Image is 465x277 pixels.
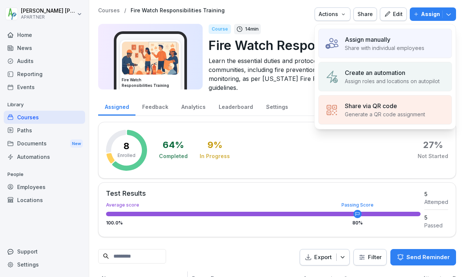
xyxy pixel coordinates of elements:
a: Employees [4,180,85,193]
div: 100.0 % [106,221,421,225]
p: Learn the essential duties and protocols for fire watch personnel in apartment communities, inclu... [209,56,450,92]
div: In Progress [200,152,230,160]
button: Share [353,7,377,21]
a: DocumentsNew [4,137,85,151]
div: Edit [384,10,403,18]
div: Not Started [418,152,448,160]
div: 9 % [207,141,222,149]
p: Enrolled [118,152,135,159]
button: Edit [380,7,407,21]
button: Export [300,249,350,266]
div: Passed [424,221,448,229]
a: Home [4,28,85,41]
div: Actions [319,10,346,18]
a: Courses [98,7,120,14]
button: Actions [315,7,350,21]
div: Share [358,10,373,18]
div: Test Results [106,190,421,197]
a: Automations [4,150,85,163]
a: Courses [4,111,85,124]
div: Filter [358,254,382,261]
a: Settings [259,97,294,116]
p: Share with individual employees [345,44,424,52]
a: Locations [4,193,85,207]
p: / [124,7,126,14]
img: h37bjt4bvpoadzwqiwjtfndf.png [122,42,179,75]
h3: Fire Watch Responsibilities Training [122,77,179,88]
p: [PERSON_NAME] [PERSON_NAME] [21,8,75,14]
div: Passing Score [341,203,374,207]
a: Paths [4,124,85,137]
a: Feedback [135,97,175,116]
p: Fire Watch Responsibilities Training [209,36,450,55]
p: Export [314,253,332,262]
p: 8 [124,142,129,151]
a: Analytics [175,97,212,116]
a: Reporting [4,67,85,81]
div: Attemped [424,198,448,206]
button: Filter [354,249,386,265]
div: 5 [424,214,448,221]
div: Support [4,245,85,258]
div: 27 % [423,141,443,149]
img: assign_qrCode.svg [325,103,339,117]
a: Assigned [98,97,135,116]
div: New [70,139,83,148]
div: 64 % [163,141,184,149]
a: Events [4,81,85,94]
p: Send Reminder [406,253,450,261]
p: Assign roles and locations on autopilot [345,77,440,85]
p: Assign manually [345,35,390,44]
img: assign_automation.svg [325,70,339,84]
div: Completed [159,152,188,160]
div: Course [209,24,231,34]
a: Leaderboard [212,97,259,116]
img: assign_manual.svg [325,37,339,51]
p: People [4,169,85,180]
a: News [4,41,85,54]
a: Audits [4,54,85,67]
p: Library [4,99,85,111]
p: Create an automation [345,68,405,77]
p: Generate a QR code assignment [345,110,425,118]
div: Average score [106,203,421,207]
p: Share via QR code [345,101,397,110]
div: Documents [4,137,85,151]
div: 5 [424,190,448,198]
p: 14 min [245,25,259,33]
a: Settings [4,258,85,271]
button: Send Reminder [390,249,456,265]
div: 80 % [352,221,363,225]
p: Assign [421,10,440,18]
p: APARTNER [21,15,75,20]
button: Assign [410,7,456,21]
a: Fire Watch Responsibilities Training [131,7,225,14]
